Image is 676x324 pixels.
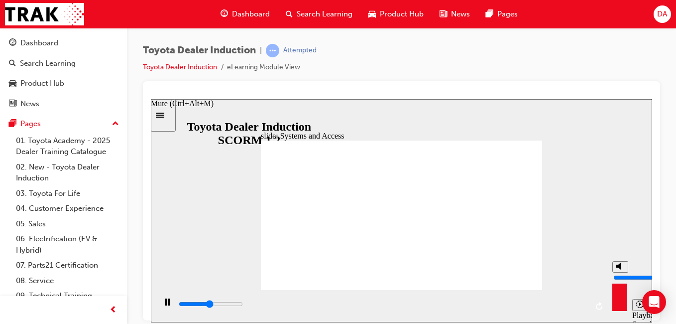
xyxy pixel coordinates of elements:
[432,4,478,24] a: news-iconNews
[213,4,278,24] a: guage-iconDashboard
[4,115,123,133] button: Pages
[642,290,666,314] div: Open Intercom Messenger
[9,120,16,129] span: pages-icon
[9,79,16,88] span: car-icon
[4,32,123,115] button: DashboardSearch LearningProduct HubNews
[4,34,123,52] a: Dashboard
[28,201,92,209] input: slide progress
[297,8,352,20] span: Search Learning
[497,8,518,20] span: Pages
[232,8,270,20] span: Dashboard
[12,160,123,186] a: 02. New - Toyota Dealer Induction
[478,4,526,24] a: pages-iconPages
[221,8,228,20] span: guage-icon
[12,186,123,201] a: 03. Toyota For Life
[654,5,671,23] button: DA
[20,58,76,69] div: Search Learning
[12,216,123,232] a: 05. Sales
[481,212,496,230] div: Playback Speed
[112,118,119,131] span: up-icon
[456,191,496,223] div: misc controls
[12,288,123,304] a: 09. Technical Training
[20,118,41,130] div: Pages
[4,95,123,113] a: News
[12,201,123,216] a: 04. Customer Experience
[380,8,424,20] span: Product Hub
[143,63,217,71] a: Toyota Dealer Induction
[20,98,39,110] div: News
[657,8,667,20] span: DA
[227,62,300,73] li: eLearning Module View
[12,231,123,258] a: 06. Electrification (EV & Hybrid)
[110,304,117,317] span: prev-icon
[486,8,493,20] span: pages-icon
[12,258,123,273] a: 07. Parts21 Certification
[5,191,456,223] div: playback controls
[9,100,16,109] span: news-icon
[278,4,360,24] a: search-iconSearch Learning
[20,37,58,49] div: Dashboard
[4,74,123,93] a: Product Hub
[360,4,432,24] a: car-iconProduct Hub
[283,46,317,55] div: Attempted
[260,45,262,56] span: |
[9,39,16,48] span: guage-icon
[286,8,293,20] span: search-icon
[5,199,22,216] button: Pause (Ctrl+Alt+P)
[143,45,256,56] span: Toyota Dealer Induction
[440,8,447,20] span: news-icon
[368,8,376,20] span: car-icon
[12,133,123,160] a: 01. Toyota Academy - 2025 Dealer Training Catalogue
[12,273,123,289] a: 08. Service
[442,200,456,215] button: Replay (Ctrl+Alt+R)
[481,200,497,212] button: Playback speed
[9,59,16,68] span: search-icon
[20,78,64,89] div: Product Hub
[266,44,279,57] span: learningRecordVerb_ATTEMPT-icon
[451,8,470,20] span: News
[5,3,84,25] img: Trak
[4,54,123,73] a: Search Learning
